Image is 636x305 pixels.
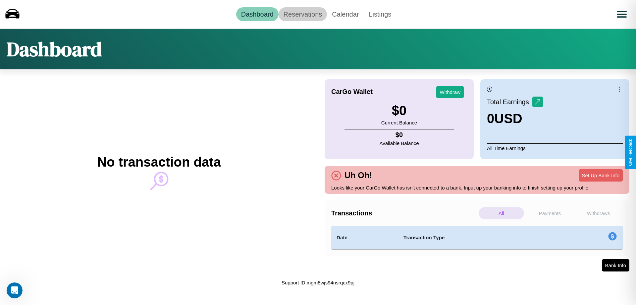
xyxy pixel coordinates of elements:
h1: Dashboard [7,36,102,63]
h4: Uh Oh! [341,171,375,180]
a: Calendar [327,7,364,21]
p: All Time Earnings [487,143,623,153]
p: Current Balance [381,118,417,127]
p: Withdraws [576,207,621,219]
a: Reservations [279,7,327,21]
h4: Date [337,234,393,242]
p: Payments [527,207,573,219]
p: Total Earnings [487,96,532,108]
table: simple table [331,226,623,249]
p: Looks like your CarGo Wallet has isn't connected to a bank. Input up your banking info to finish ... [331,183,623,192]
div: Give Feedback [628,139,633,166]
button: Set Up Bank Info [579,169,623,182]
a: Listings [364,7,396,21]
p: Available Balance [380,139,419,148]
h4: $ 0 [380,131,419,139]
button: Bank Info [602,259,629,271]
p: All [479,207,524,219]
iframe: Intercom live chat [7,282,23,298]
p: Support ID: mgm8wjs94nsrqcx9pj [282,278,354,287]
h3: 0 USD [487,111,543,126]
a: Dashboard [236,7,279,21]
h4: Transaction Type [403,234,554,242]
h4: CarGo Wallet [331,88,373,96]
button: Withdraw [436,86,464,98]
button: Open menu [612,5,631,24]
h4: Transactions [331,209,477,217]
h2: No transaction data [97,155,221,170]
h3: $ 0 [381,103,417,118]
